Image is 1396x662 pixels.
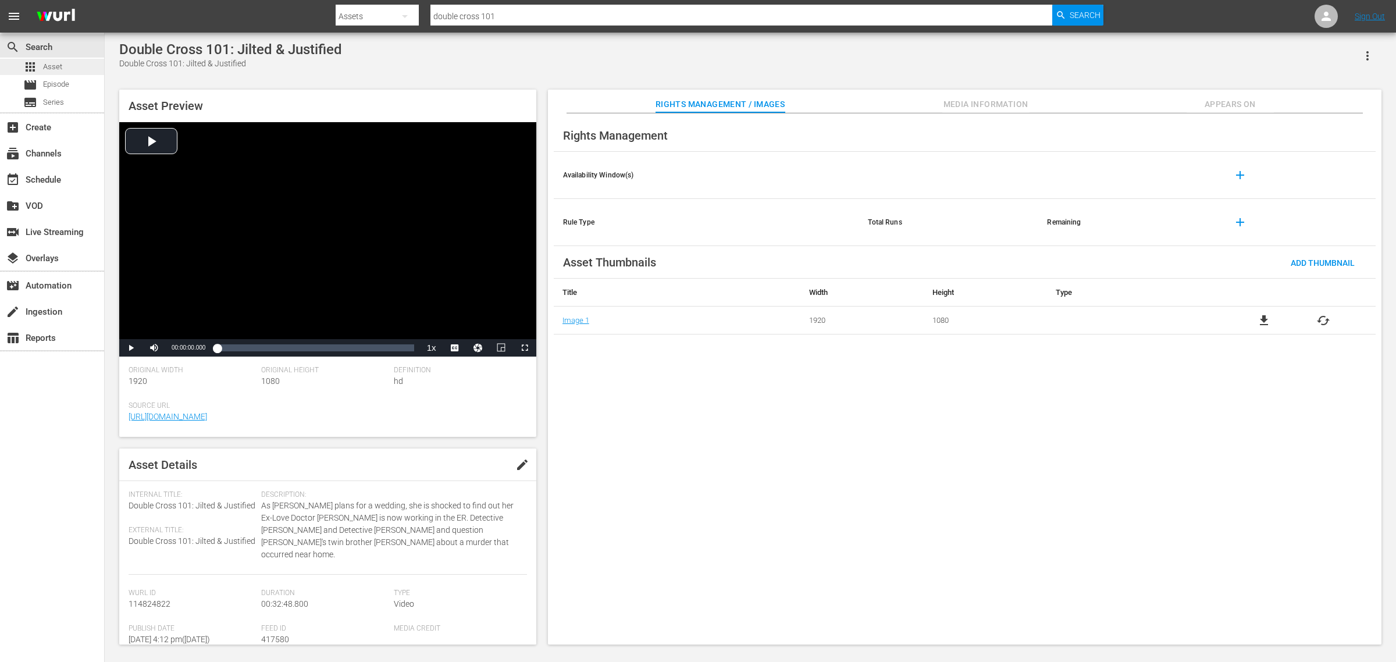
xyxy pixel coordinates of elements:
span: menu [7,9,21,23]
span: Schedule [6,173,20,187]
th: Rule Type [554,199,859,246]
button: Play [119,339,143,357]
span: [DATE] 4:12 pm ( [DATE] ) [129,635,210,644]
span: 1920 [129,376,147,386]
button: Picture-in-Picture [490,339,513,357]
span: Reports [6,331,20,345]
span: Double Cross 101: Jilted & Justified [129,536,255,546]
span: 00:00:00.000 [172,344,205,351]
span: Automation [6,279,20,293]
button: Playback Rate [420,339,443,357]
span: Type [394,589,521,598]
div: Double Cross 101: Jilted & Justified [119,41,342,58]
span: Description: [261,490,521,500]
span: Episode [43,79,69,90]
button: Mute [143,339,166,357]
th: Type [1047,279,1212,307]
span: Media Information [942,97,1030,112]
button: Captions [443,339,466,357]
td: 1920 [800,307,924,334]
span: Feed ID [261,624,388,633]
span: Live Streaming [6,225,20,239]
span: add [1233,215,1247,229]
span: As [PERSON_NAME] plans for a wedding, she is shocked to find out her Ex-Love Doctor [PERSON_NAME]... [261,500,521,561]
span: Appears On [1187,97,1274,112]
span: Duration [261,589,388,598]
span: Definition [394,366,521,375]
span: 417580 [261,635,289,644]
span: 114824822 [129,599,170,608]
span: Add Thumbnail [1281,258,1364,268]
span: Overlays [6,251,20,265]
span: Wurl Id [129,589,255,598]
span: 1080 [261,376,280,386]
span: External Title: [129,526,255,535]
span: Asset [43,61,62,73]
span: Rights Management [563,129,668,143]
button: Fullscreen [513,339,536,357]
button: add [1226,208,1254,236]
span: Video [394,599,414,608]
span: 00:32:48.800 [261,599,308,608]
span: Search [1070,5,1101,26]
th: Total Runs [859,199,1038,246]
span: Series [23,95,37,109]
span: Double Cross 101: Jilted & Justified [129,501,255,510]
span: Asset Thumbnails [563,255,656,269]
span: Create [6,120,20,134]
span: Media Credit [394,624,521,633]
button: edit [508,451,536,479]
button: add [1226,161,1254,189]
span: Channels [6,147,20,161]
span: Publish Date [129,624,255,633]
span: Search [6,40,20,54]
span: VOD [6,199,20,213]
span: Source Url [129,401,521,411]
span: Asset Preview [129,99,203,113]
th: Availability Window(s) [554,152,859,199]
img: ans4CAIJ8jUAAAAAAAAAAAAAAAAAAAAAAAAgQb4GAAAAAAAAAAAAAAAAAAAAAAAAJMjXAAAAAAAAAAAAAAAAAAAAAAAAgAT5G... [28,3,84,30]
a: Sign Out [1355,12,1385,21]
button: Jump To Time [466,339,490,357]
span: Asset Details [129,458,197,472]
span: Original Height [261,366,388,375]
th: Remaining [1038,199,1217,246]
span: hd [394,376,403,386]
button: Search [1052,5,1103,26]
span: Asset [23,60,37,74]
div: Double Cross 101: Jilted & Justified [119,58,342,70]
span: Rights Management / Images [656,97,785,112]
span: Series [43,97,64,108]
div: Progress Bar [217,344,414,351]
span: Internal Title: [129,490,255,500]
button: Add Thumbnail [1281,252,1364,273]
button: cached [1316,314,1330,328]
td: 1080 [924,307,1047,334]
th: Height [924,279,1047,307]
span: add [1233,168,1247,182]
th: Title [554,279,800,307]
span: Original Width [129,366,255,375]
div: Video Player [119,122,536,357]
th: Width [800,279,924,307]
span: edit [515,458,529,472]
span: Ingestion [6,305,20,319]
a: Image 1 [562,316,589,325]
a: [URL][DOMAIN_NAME] [129,412,207,421]
a: file_download [1257,314,1271,328]
span: Episode [23,78,37,92]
